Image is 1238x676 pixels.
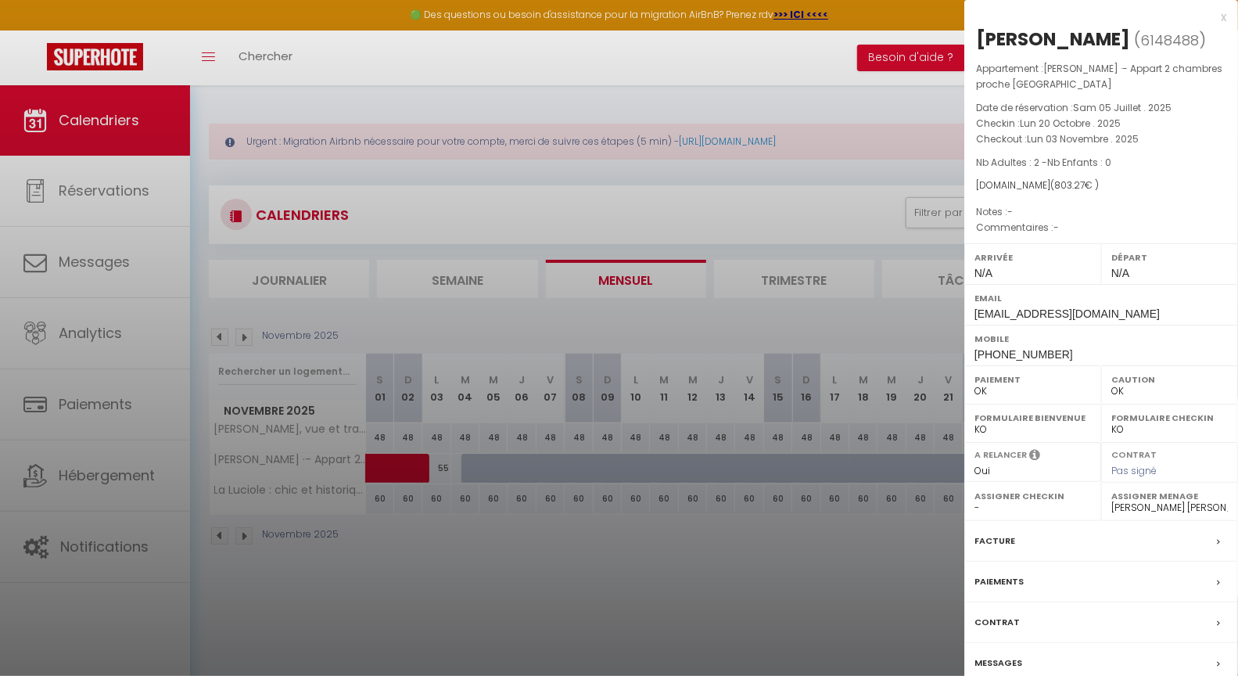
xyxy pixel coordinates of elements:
[1111,448,1157,458] label: Contrat
[1073,101,1172,114] span: Sam 05 Juillet . 2025
[976,62,1222,91] span: [PERSON_NAME] ·- Appart 2 chambres proche [GEOGRAPHIC_DATA]
[974,574,1024,590] label: Paiements
[974,307,1160,320] span: [EMAIL_ADDRESS][DOMAIN_NAME]
[974,488,1091,504] label: Assigner Checkin
[976,131,1226,147] p: Checkout :
[1053,221,1059,234] span: -
[1111,410,1228,426] label: Formulaire Checkin
[1111,464,1157,477] span: Pas signé
[976,220,1226,236] p: Commentaires :
[1029,448,1040,466] i: Sélectionner OUI si vous souhaiter envoyer les séquences de messages post-checkout
[1140,31,1199,50] span: 6148488
[976,61,1226,92] p: Appartement :
[1007,205,1013,218] span: -
[1134,29,1206,51] span: ( )
[974,533,1015,549] label: Facture
[976,116,1226,131] p: Checkin :
[974,448,1027,462] label: A relancer
[1027,132,1139,146] span: Lun 03 Novembre . 2025
[976,100,1226,116] p: Date de réservation :
[1050,178,1099,192] span: ( € )
[974,331,1228,347] label: Mobile
[976,27,1130,52] div: [PERSON_NAME]
[1111,488,1228,504] label: Assigner Menage
[974,290,1228,306] label: Email
[974,655,1022,671] label: Messages
[1111,267,1129,279] span: N/A
[1054,178,1085,192] span: 803.27
[1047,156,1111,169] span: Nb Enfants : 0
[1020,117,1121,130] span: Lun 20 Octobre . 2025
[976,204,1226,220] p: Notes :
[974,614,1020,631] label: Contrat
[1111,372,1228,387] label: Caution
[974,410,1091,426] label: Formulaire Bienvenue
[974,372,1091,387] label: Paiement
[974,267,992,279] span: N/A
[974,348,1073,361] span: [PHONE_NUMBER]
[964,8,1226,27] div: x
[974,250,1091,265] label: Arrivée
[1111,250,1228,265] label: Départ
[976,156,1111,169] span: Nb Adultes : 2 -
[976,178,1226,193] div: [DOMAIN_NAME]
